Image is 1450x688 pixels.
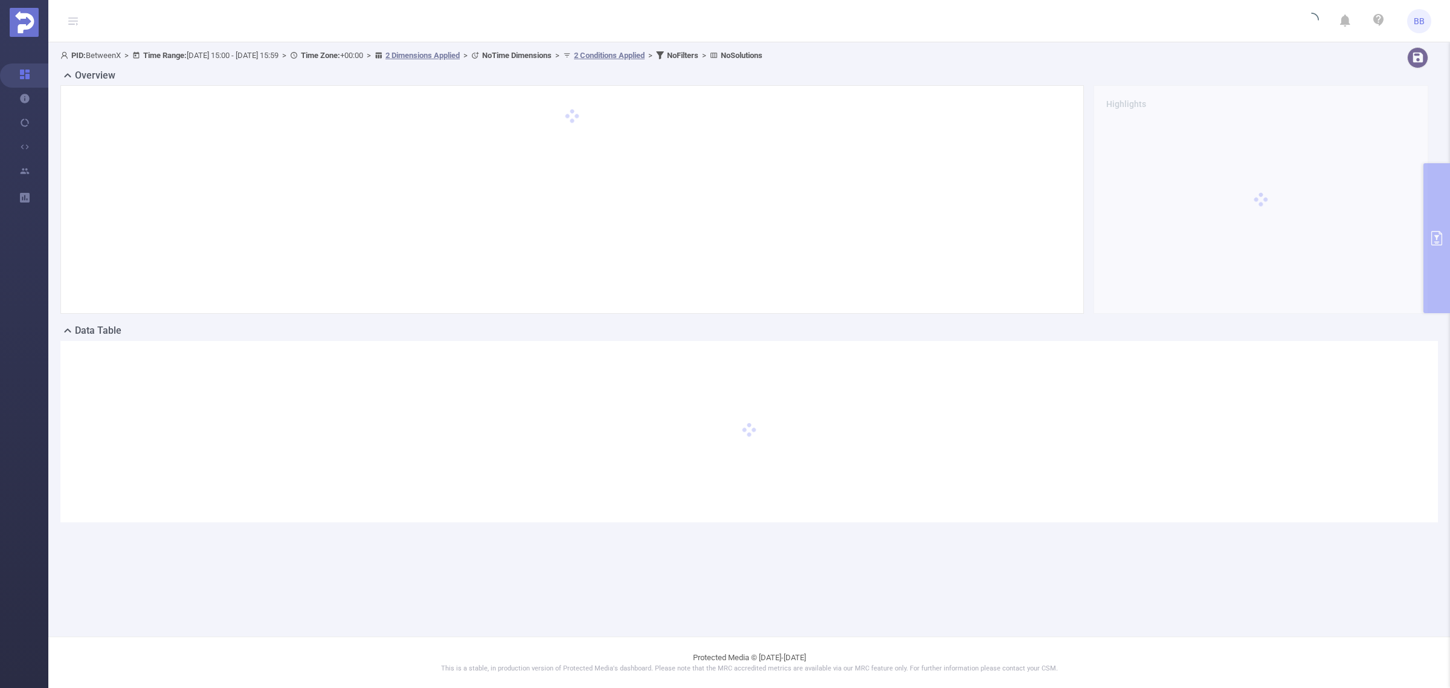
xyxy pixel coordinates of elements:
i: icon: user [60,51,71,59]
img: Protected Media [10,8,39,37]
span: > [552,51,563,60]
span: > [121,51,132,60]
span: > [698,51,710,60]
u: 2 Dimensions Applied [385,51,460,60]
footer: Protected Media © [DATE]-[DATE] [48,637,1450,688]
u: 2 Conditions Applied [574,51,645,60]
b: No Filters [667,51,698,60]
span: > [279,51,290,60]
b: Time Zone: [301,51,340,60]
i: icon: loading [1304,13,1319,30]
h2: Data Table [75,323,121,338]
b: Time Range: [143,51,187,60]
span: BetweenX [DATE] 15:00 - [DATE] 15:59 +00:00 [60,51,762,60]
span: > [363,51,375,60]
p: This is a stable, in production version of Protected Media's dashboard. Please note that the MRC ... [79,664,1420,674]
span: > [460,51,471,60]
b: No Solutions [721,51,762,60]
span: > [645,51,656,60]
span: BB [1414,9,1425,33]
h2: Overview [75,68,115,83]
b: No Time Dimensions [482,51,552,60]
b: PID: [71,51,86,60]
